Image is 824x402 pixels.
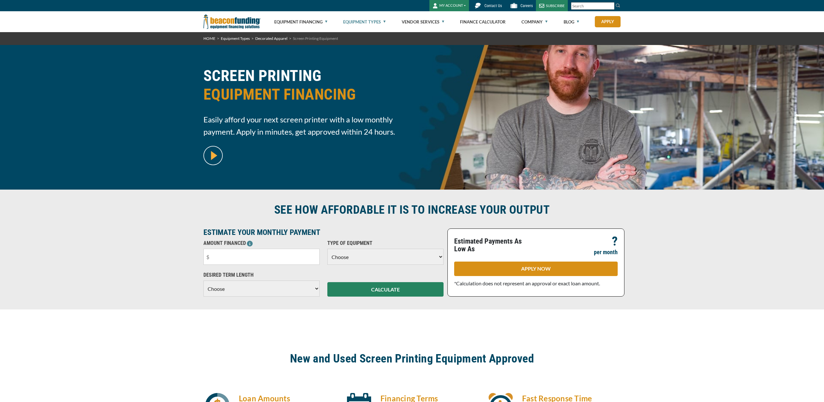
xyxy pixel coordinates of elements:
a: Clear search text [608,4,613,9]
p: AMOUNT FINANCED [203,239,320,247]
a: Apply [595,16,621,27]
p: TYPE OF EQUIPMENT [327,239,444,247]
button: CALCULATE [327,282,444,297]
h2: New and Used Screen Printing Equipment Approved [203,351,621,366]
span: Careers [520,4,533,8]
a: APPLY NOW [454,262,618,276]
a: Equipment Financing [274,12,327,32]
img: Beacon Funding Corporation logo [203,11,261,32]
span: *Calculation does not represent an approval or exact loan amount. [454,280,600,286]
a: Decorated Apparel [255,36,287,41]
img: Search [615,3,621,8]
input: Search [571,2,614,10]
a: Finance Calculator [460,12,506,32]
p: ESTIMATE YOUR MONTHLY PAYMENT [203,228,444,236]
p: DESIRED TERM LENGTH [203,271,320,279]
input: $ [203,249,320,265]
a: Company [521,12,548,32]
a: Equipment Types [221,36,250,41]
p: ? [612,237,618,245]
p: per month [594,248,618,256]
p: Estimated Payments As Low As [454,237,532,253]
span: EQUIPMENT FINANCING [203,85,408,104]
span: Contact Us [484,4,502,8]
h2: SEE HOW AFFORDABLE IT IS TO INCREASE YOUR OUTPUT [203,202,621,217]
h1: SCREEN PRINTING [203,67,408,109]
a: Blog [564,12,579,32]
a: Vendor Services [402,12,444,32]
a: HOME [203,36,215,41]
span: Screen Printing Equipment [293,36,338,41]
a: Equipment Types [343,12,386,32]
span: Easily afford your next screen printer with a low monthly payment. Apply in minutes, get approved... [203,113,408,138]
img: video modal pop-up play button [203,146,223,165]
